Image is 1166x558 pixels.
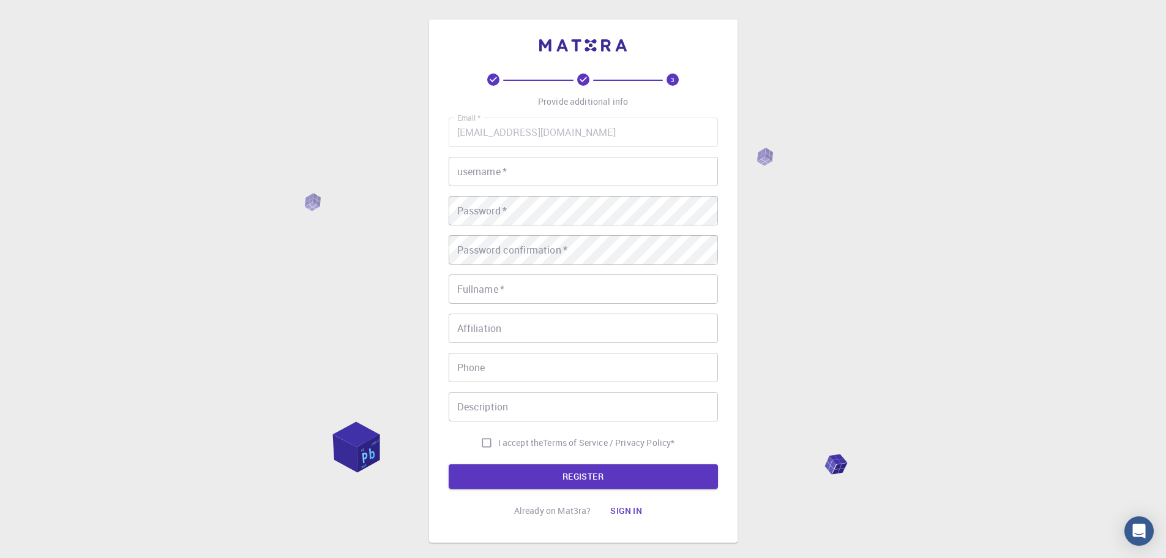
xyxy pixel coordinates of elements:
p: Terms of Service / Privacy Policy * [543,437,675,449]
button: Sign in [600,499,652,523]
p: Already on Mat3ra? [514,505,591,517]
button: REGISTER [449,464,718,489]
span: I accept the [498,437,544,449]
a: Terms of Service / Privacy Policy* [543,437,675,449]
label: Email [457,113,480,123]
div: Open Intercom Messenger [1124,516,1154,546]
p: Provide additional info [538,96,628,108]
text: 3 [671,75,675,84]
